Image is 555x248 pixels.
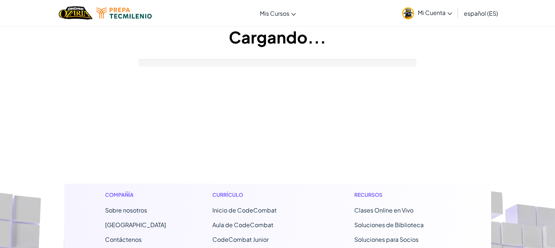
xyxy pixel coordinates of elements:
a: Mis Cursos [256,3,300,23]
a: Soluciones para Socios [354,236,419,243]
h1: Currículo [212,191,308,199]
a: CodeCombat Junior [212,236,269,243]
img: Home [59,5,93,20]
img: Tecmilenio logo [96,8,152,19]
h1: Recursos [354,191,450,199]
img: avatar [402,7,414,19]
span: Mis Cursos [260,10,289,17]
h1: Compañía [105,191,166,199]
a: Aula de CodeCombat [212,221,273,229]
span: Contáctenos [105,236,142,243]
a: Sobre nosotros [105,206,147,214]
a: español (ES) [460,3,502,23]
a: Soluciones de Biblioteca [354,221,424,229]
span: Inicio de CodeCombat [212,206,277,214]
a: [GEOGRAPHIC_DATA] [105,221,166,229]
a: Ozaria by CodeCombat logo [59,5,93,20]
span: español (ES) [464,10,498,17]
span: Mi Cuenta [418,9,452,16]
a: Clases Online en Vivo [354,206,413,214]
a: Mi Cuenta [398,1,456,25]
